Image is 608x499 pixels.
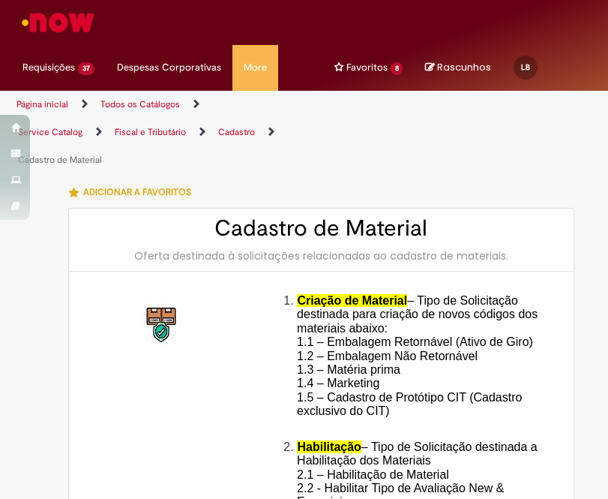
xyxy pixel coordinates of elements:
[11,45,106,90] a: Requisições : 37
[100,98,180,110] a: Todos os Catálogos
[232,45,278,91] ul: Menu Cabeçalho
[22,60,75,75] span: Requisições
[11,91,293,174] ul: Trilhas de página
[425,60,491,74] a: No momento, sua lista de rascunhos tem 0 Itens
[521,62,530,72] span: LB
[18,154,102,166] a: Cadastro de Material
[323,45,415,91] ul: Menu Cabeçalho
[297,440,361,453] span: Habilitação
[391,62,403,75] span: 8
[244,60,267,75] span: More
[78,62,94,75] span: 37
[83,186,191,198] span: Adicionar a Favoritos
[502,45,553,75] a: LB
[117,60,221,75] span: Despesas Corporativas
[297,294,538,431] span: – Tipo de Solicitação destinada para criação de novos códigos dos materiais abaixo: 1.1 – Embalag...
[232,45,278,90] a: More : 4
[218,126,255,138] a: Cadastro
[323,45,415,90] a: Favoritos : 8
[68,176,199,208] button: Adicionar a Favoritos
[16,98,68,110] a: Página inicial
[301,45,323,91] ul: Menu Cabeçalho
[297,294,407,307] span: Criação de Material
[84,216,559,241] h2: Cadastro de Material
[106,45,232,90] a: Despesas Corporativas :
[18,126,82,138] a: Service Catalog
[278,45,301,91] ul: Menu Cabeçalho
[106,45,232,91] ul: Menu Cabeçalho
[11,45,106,91] ul: Menu Cabeçalho
[139,302,187,350] img: Cadastro de Material
[84,248,559,263] div: Oferta destinada à solicitações relacionadas ao cadastro de materiais.
[437,60,491,74] span: Rascunhos
[19,8,97,38] img: ServiceNow
[115,126,186,138] a: Fiscal e Tributário
[346,60,388,75] span: Favoritos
